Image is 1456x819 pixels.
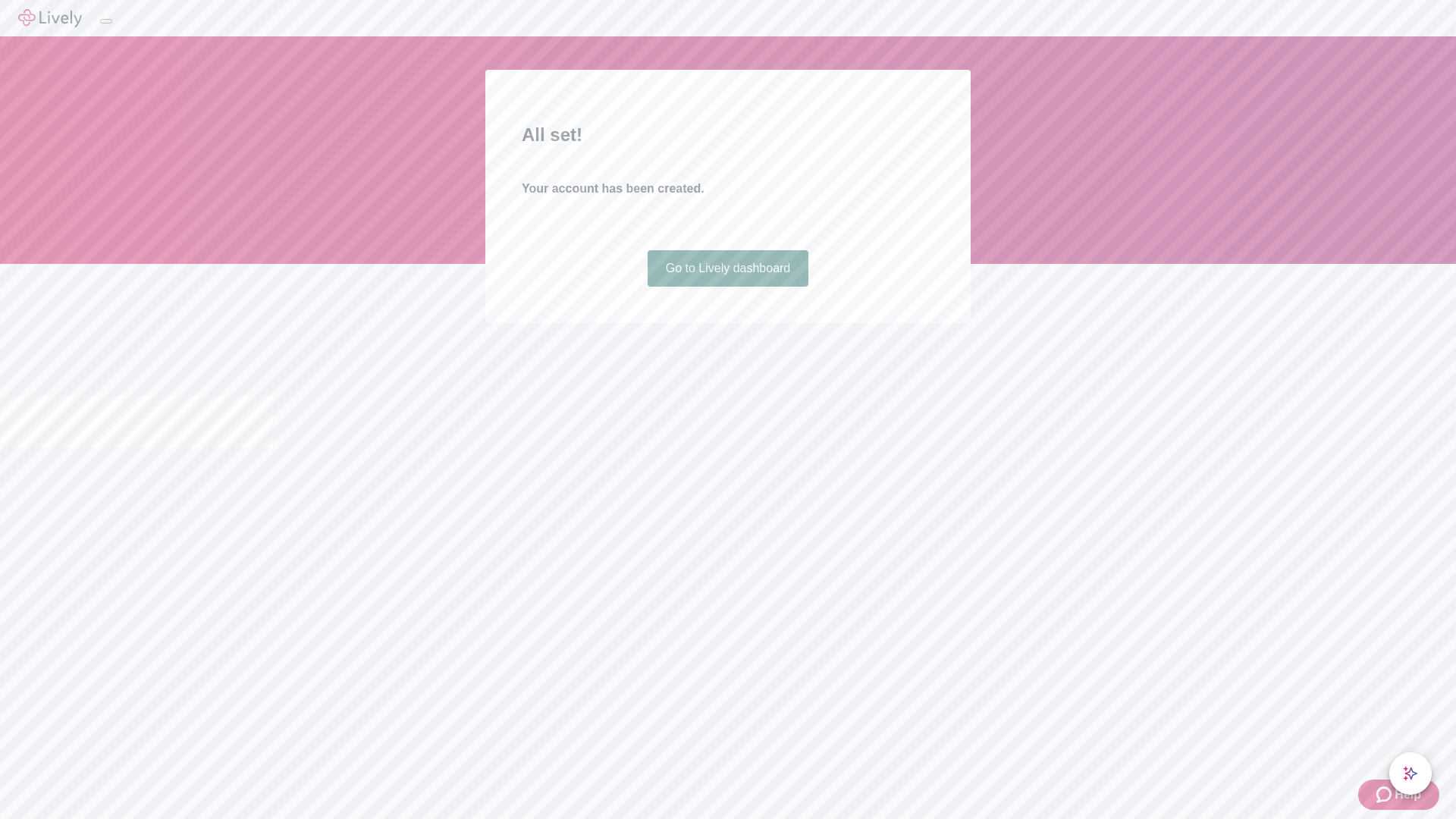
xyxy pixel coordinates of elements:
[100,19,112,24] button: Log out
[1358,780,1439,810] button: Zendesk support iconHelp
[1403,766,1418,781] svg: Lively AI Assistant
[522,121,934,149] h2: All set!
[522,180,934,198] h4: Your account has been created.
[1376,786,1395,804] svg: Zendesk support icon
[18,9,82,27] img: Lively
[1389,752,1432,795] button: chat
[648,250,809,287] a: Go to Lively dashboard
[1395,786,1421,804] span: Help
